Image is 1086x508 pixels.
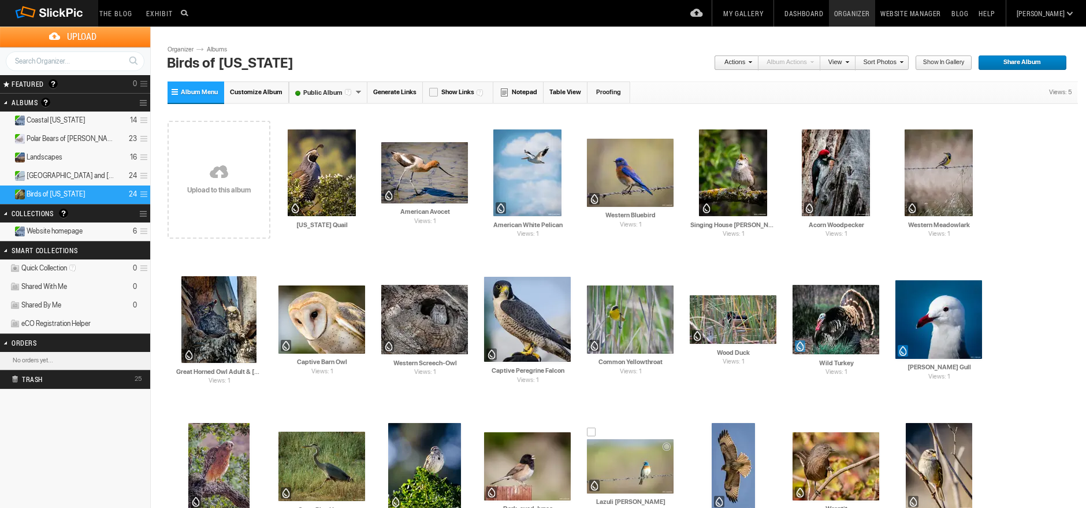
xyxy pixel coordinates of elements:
input: Heermann's Gull [895,362,983,373]
img: ico_album_coll.png [10,282,20,292]
img: 2019ForumGallery-CalQuail11x14_001.webp [288,129,356,216]
img: 2022Gallery-CYellowthroat.webp [587,285,674,354]
span: Views: 1 [587,220,675,230]
input: Common Yellowthroat [587,357,675,368]
img: 2022Gallery-AmWPelican-2.webp [493,129,561,216]
img: Pic-Wood_Duck.webp [690,295,776,344]
a: Collapse [1,190,12,198]
h2: Smart Collections [12,242,109,259]
input: California Quail [278,220,366,230]
img: 2019ForumGallery-SchOwl_001.webp [381,285,468,354]
input: Search Organizer... [6,51,144,71]
span: Views: 1 [381,217,469,227]
img: LazuliBunting-2.HCC2024.webp [587,439,674,494]
img: ico_album_coll.png [10,301,20,310]
img: Pic-PGHeermann_sGull.webp [895,280,982,359]
img: 2019ForumGallery-Turkey_001.webp [793,285,879,354]
span: eCO Registration Helper [21,319,91,328]
img: AmericanAvocet.8.8.25.webp [381,142,468,203]
span: Views: 1 [699,229,768,239]
a: Expand [1,171,12,180]
a: Generate Links [367,81,423,103]
a: Album Actions [758,55,814,71]
span: Botswana and Namibia [27,171,117,180]
a: Proofing [587,81,630,103]
img: ico_album_quick.png [10,264,20,273]
h2: Albums [12,94,109,112]
input: Wood Duck [690,347,778,358]
ins: Public Album [10,153,25,162]
span: Website homepage [27,227,83,236]
b: No orders yet... [13,357,53,364]
ins: Public Collection [10,227,25,236]
span: Views: 1 [587,367,675,377]
input: Western Meadowlark [895,220,983,230]
span: Upload [14,27,150,47]
img: PeregrineFalcon.8.4.25.webp [484,277,571,362]
img: GHOwlAdultChick.8.7.25.webp [181,276,256,363]
img: 2022Gallery-DEJunco.webp [484,432,571,500]
h2: Trash [12,370,119,388]
input: Western Screech-Owl [381,358,469,368]
span: Views: 1 [278,367,366,377]
span: Polar Bears of Churchill [27,134,117,143]
input: American White Pelican [484,220,572,230]
span: Customize Album [230,88,282,96]
ins: Public Album [10,116,25,125]
span: Share Album [978,55,1059,71]
a: Search [122,51,144,71]
span: Views: 1 [802,229,871,239]
img: 2022GallerySingingHouseWren.webp [699,129,767,216]
span: Views: 1 [181,376,258,386]
input: Acorn Woodpecker [793,220,880,230]
a: Collection Options [139,206,150,222]
ins: Public Album [10,171,25,181]
input: Singing House Wren [690,220,778,230]
input: Search photos on SlickPic... [179,6,193,20]
a: Show in Gallery [915,55,972,71]
input: Lazuli Bunting [587,497,675,507]
img: BarnOwk.8.4.25.webp [278,285,365,354]
a: Notepad [493,81,544,103]
a: Actions [714,55,752,71]
ins: Public Album [10,190,25,199]
span: Show in Gallery [915,55,964,71]
a: Albums [204,45,239,54]
input: Western Bluebird [587,210,675,221]
a: Expand [1,134,12,143]
input: American Avocet [381,207,469,217]
span: Views: 1 [905,229,974,239]
h2: Collections [12,205,109,222]
a: Show Links [423,81,493,103]
img: ZF2006.8x10GBHeron2.webp [278,432,365,501]
a: Sort Photos [856,55,903,71]
a: Expand [1,153,12,161]
img: 2019ForumGallery-AcornWP_001.webp [802,129,870,216]
span: Views: 1 [381,368,469,377]
span: Birds of California [27,190,85,199]
input: Captive Barn Owl [278,357,366,368]
span: Shared With Me [21,282,67,291]
span: Shared By Me [21,301,61,310]
span: Views: 1 [690,357,778,367]
span: Landscapes [27,153,62,162]
div: Views: 5 [1043,82,1077,103]
span: Album Menu [181,88,218,96]
span: FEATURED [8,79,44,88]
img: 2022Gallery-Wrentit.webp [793,432,879,500]
span: Views: 1 [793,368,880,377]
span: Views: 1 [895,372,983,382]
a: Expand [1,227,12,235]
span: Views: 1 [493,229,563,239]
span: Views: 1 [484,376,572,385]
ins: Public Album [10,134,25,144]
img: 2019ForumGallery-WesternBluebird_002.webp [587,139,674,207]
font: Public Album [289,89,355,97]
span: Quick Collection [21,264,80,273]
a: Table View [544,81,587,103]
a: Expand [1,116,12,124]
a: View [820,55,849,71]
input: Captive Peregrine Falcon [484,366,572,376]
input: Wild Turkey [793,358,880,368]
img: 2022Gallery-WMeadowlark.webp [905,129,973,216]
